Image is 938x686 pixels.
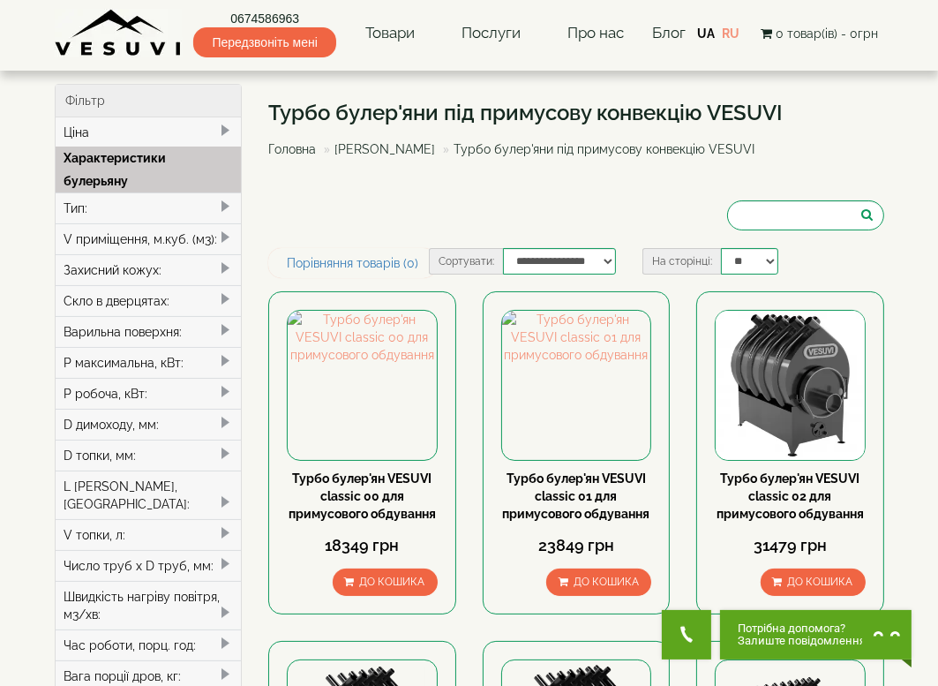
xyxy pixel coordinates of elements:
span: До кошика [574,576,639,588]
span: До кошика [788,576,853,588]
span: 0 товар(ів) - 0грн [776,26,878,41]
img: Турбо булер'ян VESUVI classic 01 для примусового обдування [502,311,651,460]
a: Головна [268,142,316,156]
a: Про нас [550,13,642,54]
div: V приміщення, м.куб. (м3): [56,223,242,254]
div: 18349 грн [287,534,438,557]
span: Потрібна допомога? [738,622,866,635]
button: 0 товар(ів) - 0грн [755,24,883,43]
label: Сортувати: [429,248,503,275]
div: Швидкість нагріву повітря, м3/хв: [56,581,242,629]
li: Турбо булер'яни під примусову конвекцію VESUVI [439,140,754,158]
div: Фільтр [56,85,242,117]
a: [PERSON_NAME] [334,142,435,156]
div: Час роботи, порц. год: [56,629,242,660]
button: Chat button [720,610,912,660]
a: Турбо булер'ян VESUVI classic 01 для примусового обдування [502,471,649,521]
div: Варильна поверхня: [56,316,242,347]
img: Турбо булер'ян VESUVI classic 00 для примусового обдування [288,311,437,460]
div: Тип: [56,192,242,223]
a: RU [723,26,740,41]
a: Турбо булер'ян VESUVI classic 02 для примусового обдування [717,471,864,521]
div: 31479 грн [715,534,866,557]
span: Залиште повідомлення [738,635,866,647]
div: L [PERSON_NAME], [GEOGRAPHIC_DATA]: [56,471,242,519]
div: Характеристики булерьяну [56,147,242,192]
a: Товари [348,13,432,54]
button: Get Call button [662,610,711,660]
div: D топки, мм: [56,440,242,471]
button: До кошика [546,569,651,596]
div: Захисний кожух: [56,254,242,285]
span: Передзвоніть мені [193,27,335,57]
a: UA [698,26,716,41]
div: Число труб x D труб, мм: [56,550,242,581]
a: Порівняння товарів (0) [268,248,437,278]
img: Турбо булер'ян VESUVI classic 02 для примусового обдування [716,311,865,460]
img: Завод VESUVI [55,9,183,57]
label: На сторінці: [642,248,721,275]
button: До кошика [333,569,438,596]
a: Послуги [444,13,538,54]
span: До кошика [360,576,425,588]
a: 0674586963 [193,10,335,27]
div: P максимальна, кВт: [56,347,242,378]
div: V топки, л: [56,519,242,550]
div: P робоча, кВт: [56,378,242,409]
button: До кошика [761,569,866,596]
div: 23849 грн [501,534,652,557]
div: D димоходу, мм: [56,409,242,440]
a: Турбо булер'ян VESUVI classic 00 для примусового обдування [289,471,436,521]
a: Блог [653,24,687,41]
div: Ціна [56,117,242,147]
h1: Турбо булер'яни під примусову конвекцію VESUVI [268,102,783,124]
div: Скло в дверцятах: [56,285,242,316]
